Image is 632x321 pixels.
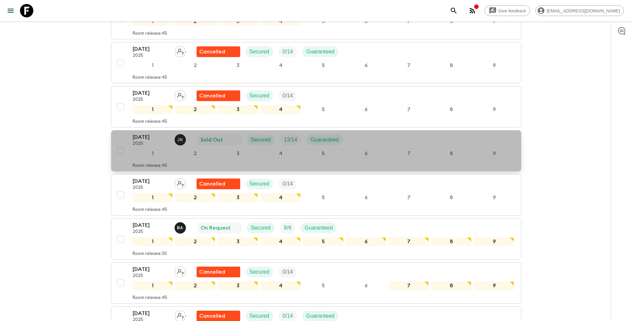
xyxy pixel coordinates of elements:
p: Cancelled [199,48,225,56]
div: 5 [303,281,343,290]
div: 4 [261,281,301,290]
p: 2025 [133,97,169,102]
div: 9 [474,281,514,290]
span: Janita Nurmi [175,136,187,141]
div: 1 [133,193,173,202]
button: [DATE]2025Assign pack leaderFlash Pack cancellationSecuredTrip FillGuaranteed123456789Room releas... [111,42,521,83]
p: Room release: 45 [133,119,167,124]
p: [DATE] [133,309,169,317]
p: 0 / 14 [283,48,293,56]
a: Give feedback [484,5,530,16]
p: B A [177,225,183,231]
div: 5 [303,105,343,114]
p: Secured [250,92,270,100]
p: [DATE] [133,45,169,53]
div: 2 [175,281,215,290]
div: 9 [474,61,514,70]
p: Guaranteed [311,136,339,144]
p: Room release: 45 [133,163,167,169]
div: 6 [346,237,386,246]
div: 7 [389,281,429,290]
div: 8 [431,17,471,26]
p: [DATE] [133,89,169,97]
p: 2025 [133,185,169,191]
div: Secured [247,223,275,233]
div: 4 [261,237,301,246]
p: Secured [250,48,270,56]
p: Room release: 30 [133,251,167,257]
div: 4 [261,61,301,70]
div: Trip Fill [279,179,297,189]
div: 8 [431,61,471,70]
div: Secured [246,179,274,189]
p: 0 / 14 [283,180,293,188]
div: 7 [389,193,429,202]
p: 8 / 9 [284,224,291,232]
div: 3 [218,193,258,202]
p: Secured [251,224,271,232]
div: 3 [218,149,258,158]
p: Room release: 45 [133,31,167,36]
div: Secured [247,134,275,145]
div: 9 [474,237,514,246]
span: Give feedback [495,8,530,13]
div: 4 [261,193,301,202]
p: 0 / 14 [283,268,293,276]
div: Secured [246,90,274,101]
div: 6 [346,149,386,158]
div: 3 [218,281,258,290]
p: Cancelled [199,312,225,320]
div: 9 [474,17,514,26]
p: Secured [251,136,271,144]
div: 7 [389,149,429,158]
div: 5 [303,237,343,246]
p: Secured [250,180,270,188]
div: Trip Fill [279,46,297,57]
p: J N [177,137,183,142]
button: menu [4,4,17,17]
div: Trip Fill [280,134,301,145]
p: Guaranteed [305,224,333,232]
span: [EMAIL_ADDRESS][DOMAIN_NAME] [543,8,624,13]
p: 2025 [133,141,169,146]
div: 9 [474,193,514,202]
div: 5 [303,193,343,202]
div: 3 [218,237,258,246]
button: search adventures [447,4,460,17]
p: 2025 [133,53,169,58]
div: 2 [175,193,215,202]
span: Assign pack leader [175,312,186,318]
div: 2 [175,149,215,158]
div: 7 [389,105,429,114]
span: Assign pack leader [175,268,186,274]
div: Trip Fill [280,223,295,233]
div: Trip Fill [279,90,297,101]
div: 2 [175,105,215,114]
div: 5 [303,61,343,70]
div: Flash Pack cancellation [197,179,240,189]
div: 8 [431,105,471,114]
p: Room release: 45 [133,75,167,80]
p: Cancelled [199,268,225,276]
p: On Request [201,224,231,232]
p: 0 / 14 [283,92,293,100]
button: BA [175,222,187,234]
div: 3 [218,61,258,70]
div: 9 [474,105,514,114]
div: 1 [133,61,173,70]
div: 1 [133,17,173,26]
div: Secured [246,267,274,277]
div: 2 [175,237,215,246]
p: Cancelled [199,180,225,188]
button: [DATE]2025Assign pack leaderFlash Pack cancellationSecuredTrip Fill123456789Room release:45 [111,174,521,216]
p: 2025 [133,229,169,235]
div: 5 [303,17,343,26]
div: 1 [133,149,173,158]
div: 2 [175,61,215,70]
div: Flash Pack cancellation [197,46,240,57]
button: JN [175,134,187,145]
button: [DATE]2025Janita NurmiSold OutSecuredTrip FillGuaranteed123456789Room release:45 [111,130,521,172]
p: Secured [250,312,270,320]
p: [DATE] [133,133,169,141]
span: Assign pack leader [175,180,186,186]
